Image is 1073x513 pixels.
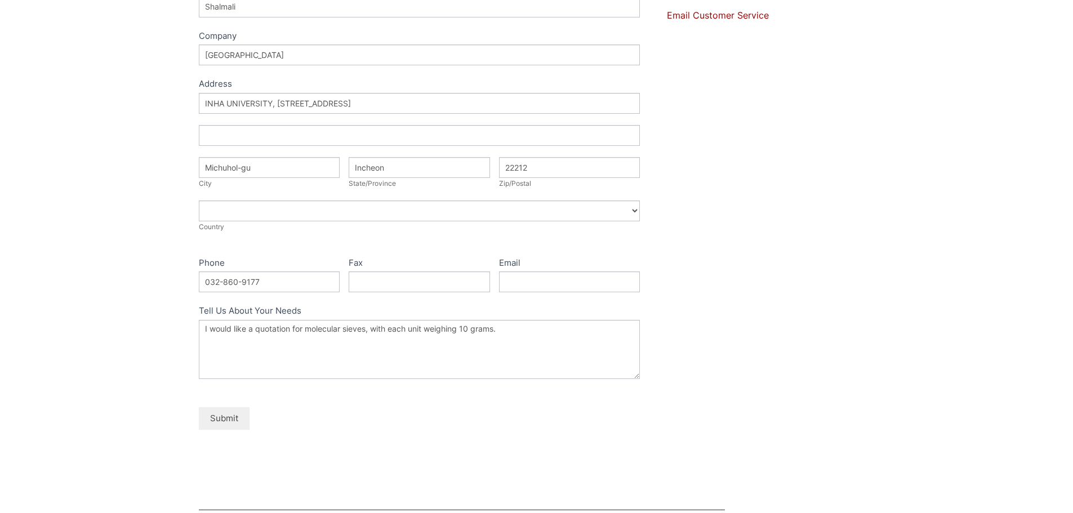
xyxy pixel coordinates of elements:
a: Email Customer Service [667,10,769,21]
label: Fax [349,256,490,272]
label: Tell Us About Your Needs [199,304,640,320]
div: Address [199,77,640,93]
div: State/Province [349,178,490,189]
div: City [199,178,340,189]
label: Phone [199,256,340,272]
div: Zip/Postal [499,178,640,189]
div: Country [199,221,640,233]
label: Company [199,29,640,45]
label: Email [499,256,640,272]
button: Submit [199,407,250,429]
